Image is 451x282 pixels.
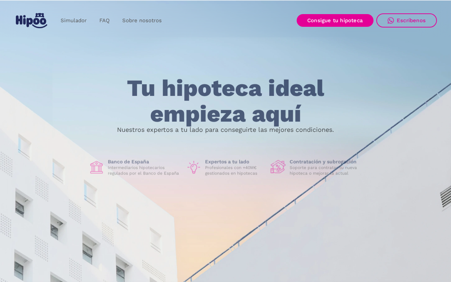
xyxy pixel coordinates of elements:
[117,127,334,133] p: Nuestros expertos a tu lado para conseguirte las mejores condiciones.
[108,165,180,176] p: Intermediarios hipotecarios regulados por el Banco de España
[290,165,362,176] p: Soporte para contratar tu nueva hipoteca o mejorar la actual
[92,75,359,127] h1: Tu hipoteca ideal empieza aquí
[14,10,49,31] a: home
[108,159,180,165] h1: Banco de España
[205,165,265,176] p: Profesionales con +40M€ gestionados en hipotecas
[93,14,116,27] a: FAQ
[205,159,265,165] h1: Expertos a tu lado
[376,13,437,27] a: Escríbenos
[290,159,362,165] h1: Contratación y subrogación
[297,14,373,27] a: Consigue tu hipoteca
[397,17,426,24] div: Escríbenos
[54,14,93,27] a: Simulador
[116,14,168,27] a: Sobre nosotros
